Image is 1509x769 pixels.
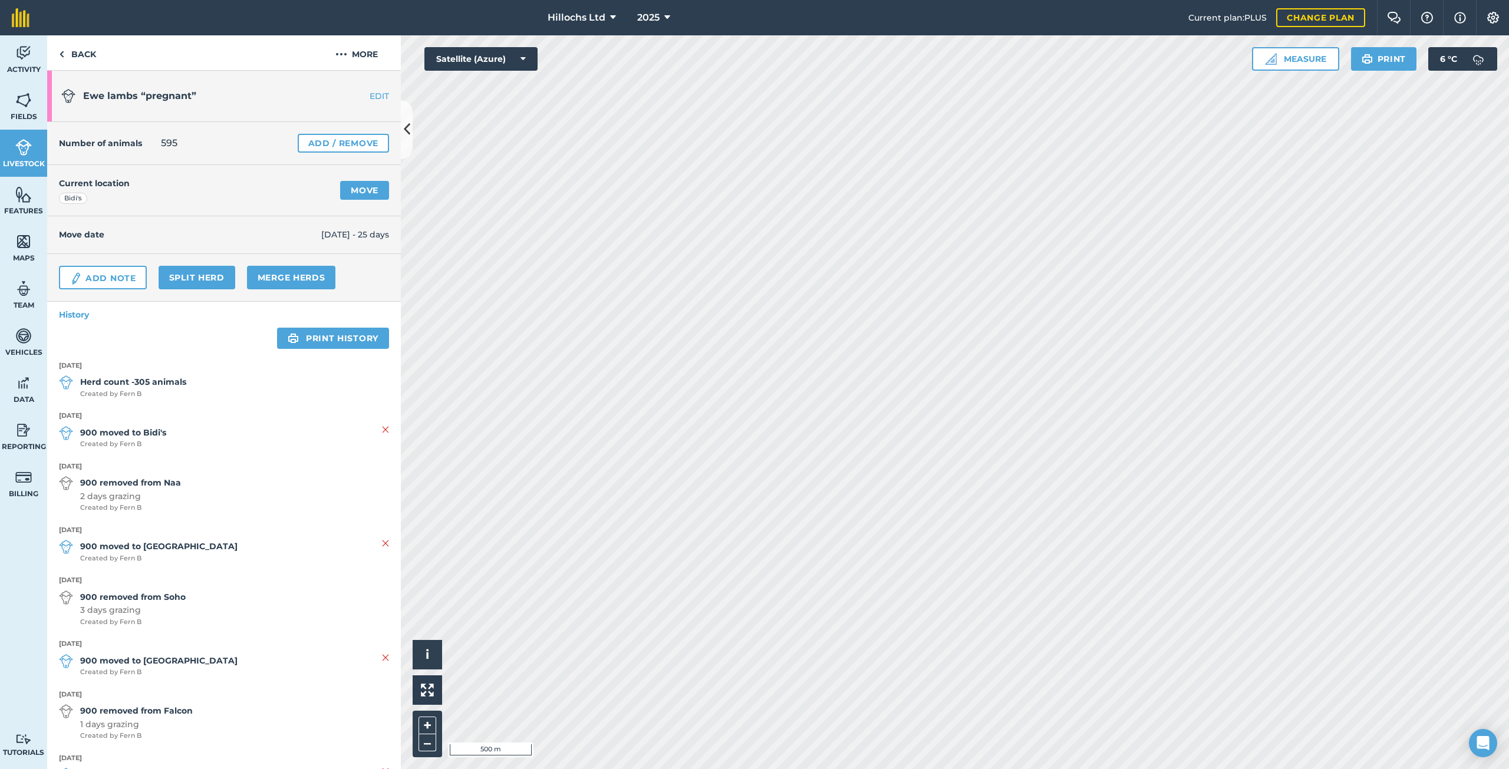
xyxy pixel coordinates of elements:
[80,617,186,628] span: Created by Fern B
[1188,11,1267,24] span: Current plan : PLUS
[1454,11,1466,25] img: svg+xml;base64,PHN2ZyB4bWxucz0iaHR0cDovL3d3dy53My5vcmcvMjAwMC9zdmciIHdpZHRoPSIxNyIgaGVpZ2h0PSIxNy...
[161,136,177,150] span: 595
[1252,47,1339,71] button: Measure
[419,717,436,734] button: +
[59,177,130,190] h4: Current location
[59,654,73,668] img: svg+xml;base64,PD94bWwgdmVyc2lvbj0iMS4wIiBlbmNvZGluZz0idXRmLTgiPz4KPCEtLSBHZW5lcmF0b3I6IEFkb2JlIE...
[419,734,436,751] button: –
[59,193,87,204] div: Bidi's
[1469,729,1497,757] div: Open Intercom Messenger
[288,331,299,345] img: svg+xml;base64,PHN2ZyB4bWxucz0iaHR0cDovL3d3dy53My5vcmcvMjAwMC9zdmciIHdpZHRoPSIxOSIgaGVpZ2h0PSIyNC...
[382,536,389,550] img: svg+xml;base64,PHN2ZyB4bWxucz0iaHR0cDovL3d3dy53My5vcmcvMjAwMC9zdmciIHdpZHRoPSIyMiIgaGVpZ2h0PSIzMC...
[80,731,193,741] span: Created by Fern B
[1362,52,1373,66] img: svg+xml;base64,PHN2ZyB4bWxucz0iaHR0cDovL3d3dy53My5vcmcvMjAwMC9zdmciIHdpZHRoPSIxOSIgaGVpZ2h0PSIyNC...
[80,667,238,678] span: Created by Fern B
[1486,12,1500,24] img: A cog icon
[80,590,186,603] strong: 900 removed from Soho
[382,423,389,437] img: svg+xml;base64,PHN2ZyB4bWxucz0iaHR0cDovL3d3dy53My5vcmcvMjAwMC9zdmciIHdpZHRoPSIyMiIgaGVpZ2h0PSIzMC...
[247,266,336,289] a: Merge Herds
[312,35,401,70] button: More
[321,228,389,241] span: [DATE] - 25 days
[59,411,389,421] strong: [DATE]
[413,640,442,669] button: i
[80,375,186,388] strong: Herd count -305 animals
[15,734,32,745] img: svg+xml;base64,PD94bWwgdmVyc2lvbj0iMS4wIiBlbmNvZGluZz0idXRmLTgiPz4KPCEtLSBHZW5lcmF0b3I6IEFkb2JlIE...
[47,302,401,328] a: History
[59,228,321,241] h4: Move date
[80,476,181,489] strong: 900 removed from Naa
[15,138,32,156] img: svg+xml;base64,PD94bWwgdmVyc2lvbj0iMS4wIiBlbmNvZGluZz0idXRmLTgiPz4KPCEtLSBHZW5lcmF0b3I6IEFkb2JlIE...
[59,426,73,440] img: svg+xml;base64,PD94bWwgdmVyc2lvbj0iMS4wIiBlbmNvZGluZz0idXRmLTgiPz4KPCEtLSBHZW5lcmF0b3I6IEFkb2JlIE...
[426,647,429,662] span: i
[1467,47,1490,71] img: svg+xml;base64,PD94bWwgdmVyc2lvbj0iMS4wIiBlbmNvZGluZz0idXRmLTgiPz4KPCEtLSBHZW5lcmF0b3I6IEFkb2JlIE...
[59,525,389,536] strong: [DATE]
[80,439,166,450] span: Created by Fern B
[15,233,32,250] img: svg+xml;base64,PHN2ZyB4bWxucz0iaHR0cDovL3d3dy53My5vcmcvMjAwMC9zdmciIHdpZHRoPSI1NiIgaGVpZ2h0PSI2MC...
[277,328,389,349] a: Print history
[15,91,32,109] img: svg+xml;base64,PHN2ZyB4bWxucz0iaHR0cDovL3d3dy53My5vcmcvMjAwMC9zdmciIHdpZHRoPSI1NiIgaGVpZ2h0PSI2MC...
[1351,47,1417,71] button: Print
[70,272,83,286] img: svg+xml;base64,PD94bWwgdmVyc2lvbj0iMS4wIiBlbmNvZGluZz0idXRmLTgiPz4KPCEtLSBHZW5lcmF0b3I6IEFkb2JlIE...
[15,186,32,203] img: svg+xml;base64,PHN2ZyB4bWxucz0iaHR0cDovL3d3dy53My5vcmcvMjAwMC9zdmciIHdpZHRoPSI1NiIgaGVpZ2h0PSI2MC...
[59,266,147,289] a: Add Note
[340,181,389,200] a: Move
[80,426,166,439] strong: 900 moved to Bidi's
[15,421,32,439] img: svg+xml;base64,PD94bWwgdmVyc2lvbj0iMS4wIiBlbmNvZGluZz0idXRmLTgiPz4KPCEtLSBHZW5lcmF0b3I6IEFkb2JlIE...
[15,280,32,298] img: svg+xml;base64,PD94bWwgdmVyc2lvbj0iMS4wIiBlbmNvZGluZz0idXRmLTgiPz4KPCEtLSBHZW5lcmF0b3I6IEFkb2JlIE...
[15,44,32,62] img: svg+xml;base64,PD94bWwgdmVyc2lvbj0iMS4wIiBlbmNvZGluZz0idXRmLTgiPz4KPCEtLSBHZW5lcmF0b3I6IEFkb2JlIE...
[15,468,32,486] img: svg+xml;base64,PD94bWwgdmVyc2lvbj0iMS4wIiBlbmNvZGluZz0idXRmLTgiPz4KPCEtLSBHZW5lcmF0b3I6IEFkb2JlIE...
[12,8,29,27] img: fieldmargin Logo
[1440,47,1457,71] span: 6 ° C
[61,89,75,103] img: svg+xml;base64,PD94bWwgdmVyc2lvbj0iMS4wIiBlbmNvZGluZz0idXRmLTgiPz4KPCEtLSBHZW5lcmF0b3I6IEFkb2JlIE...
[59,361,389,371] strong: [DATE]
[83,90,196,101] span: Ewe lambs “pregnant”
[59,575,389,586] strong: [DATE]
[1420,12,1434,24] img: A question mark icon
[421,684,434,697] img: Four arrows, one pointing top left, one top right, one bottom right and the last bottom left
[59,47,64,61] img: svg+xml;base64,PHN2ZyB4bWxucz0iaHR0cDovL3d3dy53My5vcmcvMjAwMC9zdmciIHdpZHRoPSI5IiBoZWlnaHQ9IjI0Ii...
[59,639,389,649] strong: [DATE]
[80,603,186,616] span: 3 days grazing
[59,375,73,390] img: svg+xml;base64,PD94bWwgdmVyc2lvbj0iMS4wIiBlbmNvZGluZz0idXRmLTgiPz4KPCEtLSBHZW5lcmF0b3I6IEFkb2JlIE...
[59,540,73,554] img: svg+xml;base64,PD94bWwgdmVyc2lvbj0iMS4wIiBlbmNvZGluZz0idXRmLTgiPz4KPCEtLSBHZW5lcmF0b3I6IEFkb2JlIE...
[80,540,238,553] strong: 900 moved to [GEOGRAPHIC_DATA]
[80,553,238,564] span: Created by Fern B
[59,461,389,472] strong: [DATE]
[59,704,73,718] img: svg+xml;base64,PD94bWwgdmVyc2lvbj0iMS4wIiBlbmNvZGluZz0idXRmLTgiPz4KPCEtLSBHZW5lcmF0b3I6IEFkb2JlIE...
[327,90,401,102] a: EDIT
[59,137,142,150] h4: Number of animals
[637,11,660,25] span: 2025
[47,35,108,70] a: Back
[1428,47,1497,71] button: 6 °C
[80,718,193,731] span: 1 days grazing
[59,476,73,490] img: svg+xml;base64,PD94bWwgdmVyc2lvbj0iMS4wIiBlbmNvZGluZz0idXRmLTgiPz4KPCEtLSBHZW5lcmF0b3I6IEFkb2JlIE...
[80,704,193,717] strong: 900 removed from Falcon
[1387,12,1401,24] img: Two speech bubbles overlapping with the left bubble in the forefront
[59,753,389,764] strong: [DATE]
[1265,53,1277,65] img: Ruler icon
[80,654,238,667] strong: 900 moved to [GEOGRAPHIC_DATA]
[80,503,181,513] span: Created by Fern B
[382,651,389,665] img: svg+xml;base64,PHN2ZyB4bWxucz0iaHR0cDovL3d3dy53My5vcmcvMjAwMC9zdmciIHdpZHRoPSIyMiIgaGVpZ2h0PSIzMC...
[424,47,538,71] button: Satellite (Azure)
[80,490,181,503] span: 2 days grazing
[59,590,73,605] img: svg+xml;base64,PD94bWwgdmVyc2lvbj0iMS4wIiBlbmNvZGluZz0idXRmLTgiPz4KPCEtLSBHZW5lcmF0b3I6IEFkb2JlIE...
[298,134,389,153] a: Add / Remove
[15,374,32,392] img: svg+xml;base64,PD94bWwgdmVyc2lvbj0iMS4wIiBlbmNvZGluZz0idXRmLTgiPz4KPCEtLSBHZW5lcmF0b3I6IEFkb2JlIE...
[59,689,389,700] strong: [DATE]
[548,11,605,25] span: Hillochs Ltd
[1276,8,1365,27] a: Change plan
[335,47,347,61] img: svg+xml;base64,PHN2ZyB4bWxucz0iaHR0cDovL3d3dy53My5vcmcvMjAwMC9zdmciIHdpZHRoPSIyMCIgaGVpZ2h0PSIyNC...
[15,327,32,345] img: svg+xml;base64,PD94bWwgdmVyc2lvbj0iMS4wIiBlbmNvZGluZz0idXRmLTgiPz4KPCEtLSBHZW5lcmF0b3I6IEFkb2JlIE...
[80,389,186,400] span: Created by Fern B
[159,266,235,289] a: Split herd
